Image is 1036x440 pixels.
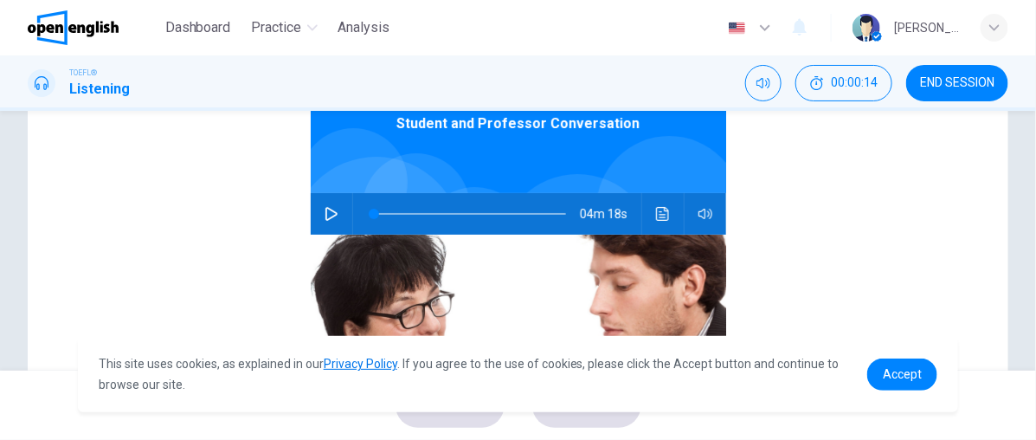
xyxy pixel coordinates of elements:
span: Analysis [338,17,390,38]
img: Profile picture [853,14,880,42]
a: OpenEnglish logo [28,10,158,45]
span: This site uses cookies, as explained in our . If you agree to the use of cookies, please click th... [99,357,840,391]
a: dismiss cookie message [867,359,937,391]
span: Student and Professor Conversation [396,113,640,134]
button: Analysis [331,12,397,43]
div: Mute [745,65,782,101]
span: 00:00:14 [831,76,878,90]
div: [PERSON_NAME] [894,17,960,38]
span: Practice [252,17,302,38]
img: OpenEnglish logo [28,10,119,45]
button: Click to see the audio transcription [649,193,677,235]
h1: Listening [69,79,130,100]
span: Accept [883,367,922,381]
div: cookieconsent [78,336,958,412]
button: END SESSION [906,65,1008,101]
span: Dashboard [165,17,231,38]
img: en [726,22,748,35]
span: END SESSION [920,76,994,90]
span: 04m 18s [580,193,641,235]
a: Privacy Policy [324,357,397,371]
button: Dashboard [158,12,238,43]
button: Practice [245,12,325,43]
button: 00:00:14 [795,65,892,101]
div: Hide [795,65,892,101]
span: TOEFL® [69,67,97,79]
